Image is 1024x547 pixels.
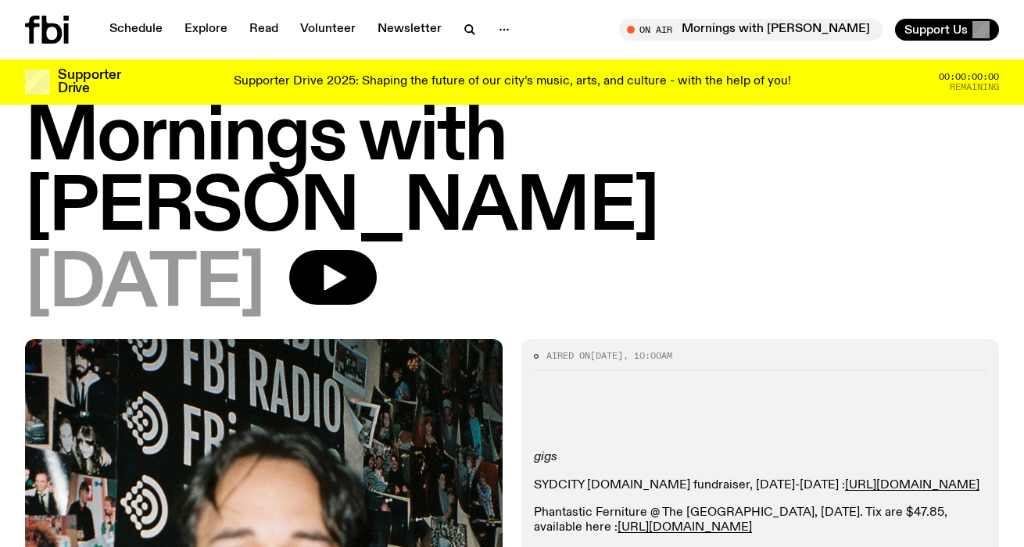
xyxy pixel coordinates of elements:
span: [DATE] [590,349,623,362]
span: [DATE] [25,250,264,320]
a: Schedule [100,19,172,41]
span: Support Us [904,23,968,37]
button: On AirMornings with [PERSON_NAME] [619,19,883,41]
a: Volunteer [291,19,365,41]
em: gigs [534,451,557,463]
h3: Supporter Drive [58,69,120,95]
h1: Mornings with [PERSON_NAME] [25,103,999,244]
span: Aired on [546,349,590,362]
p: Supporter Drive 2025: Shaping the future of our city’s music, arts, and culture - with the help o... [234,75,791,89]
a: [URL][DOMAIN_NAME] [845,479,979,492]
a: Read [240,19,288,41]
p: SYDCITY [DOMAIN_NAME] fundraiser, [DATE]-[DATE] : [534,478,986,493]
span: 00:00:00:00 [939,73,999,81]
p: Phantastic Ferniture @ The [GEOGRAPHIC_DATA], [DATE]. Tix are $47.85, available here : [534,506,986,535]
a: Newsletter [368,19,451,41]
span: , 10:00am [623,349,672,362]
a: [URL][DOMAIN_NAME] [618,521,752,534]
button: Support Us [895,19,999,41]
span: Remaining [950,83,999,91]
a: Explore [175,19,237,41]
